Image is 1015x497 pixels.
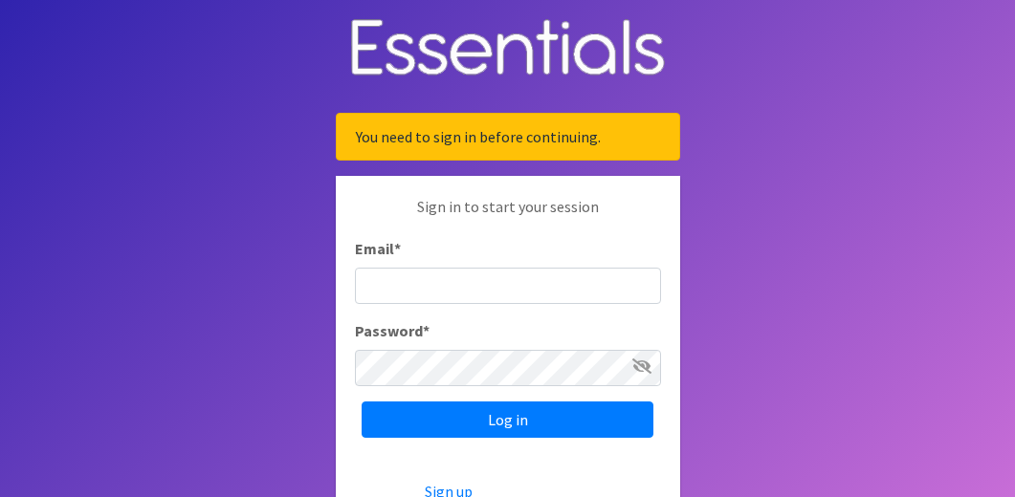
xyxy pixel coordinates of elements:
[355,319,430,342] label: Password
[394,239,401,258] abbr: required
[423,321,430,340] abbr: required
[336,113,680,161] div: You need to sign in before continuing.
[355,195,661,237] p: Sign in to start your session
[355,237,401,260] label: Email
[362,401,653,438] input: Log in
